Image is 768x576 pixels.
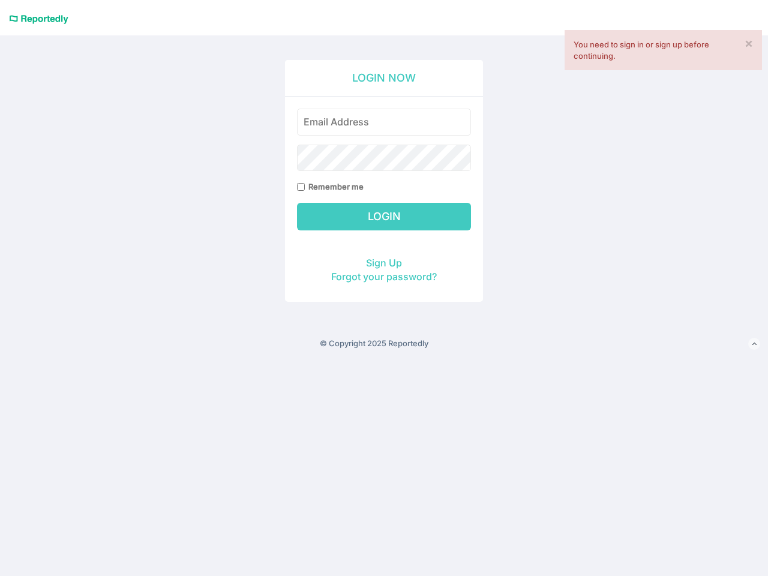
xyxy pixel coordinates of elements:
[574,39,753,61] div: You need to sign in or sign up before continuing.
[9,9,69,29] a: Reportedly
[745,37,753,49] a: ×
[285,60,483,97] h2: Login Now
[297,109,471,136] input: Email Address
[331,271,437,283] a: Forgot your password?
[366,257,402,269] a: Sign Up
[297,203,471,230] input: Login
[308,181,364,193] label: Remember me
